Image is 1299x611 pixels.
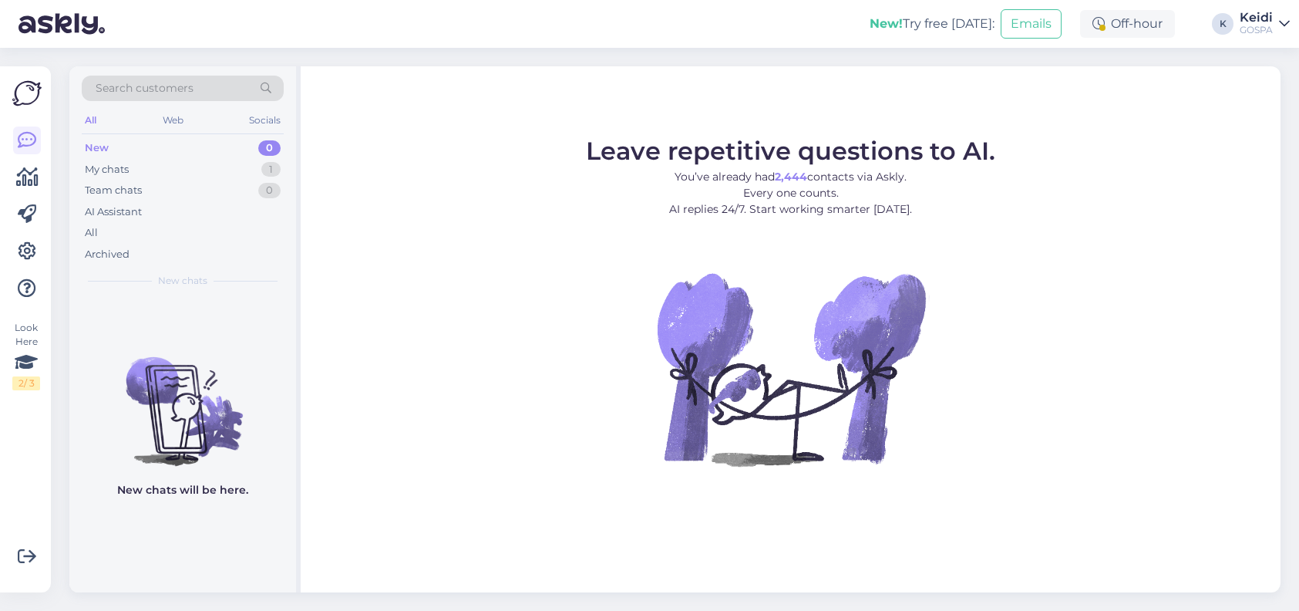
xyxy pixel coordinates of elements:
[586,136,995,166] span: Leave repetitive questions to AI.
[12,376,40,390] div: 2 / 3
[870,16,903,31] b: New!
[258,140,281,156] div: 0
[1240,12,1290,36] a: KeidiGOSPA
[158,274,207,288] span: New chats
[246,110,284,130] div: Socials
[258,183,281,198] div: 0
[1001,9,1062,39] button: Emails
[12,321,40,390] div: Look Here
[652,230,930,508] img: No Chat active
[586,169,995,218] p: You’ve already had contacts via Askly. Every one counts. AI replies 24/7. Start working smarter [...
[85,140,109,156] div: New
[117,482,248,498] p: New chats will be here.
[85,204,142,220] div: AI Assistant
[160,110,187,130] div: Web
[85,183,142,198] div: Team chats
[85,162,129,177] div: My chats
[82,110,99,130] div: All
[870,15,994,33] div: Try free [DATE]:
[96,80,194,96] span: Search customers
[85,225,98,241] div: All
[1212,13,1233,35] div: K
[261,162,281,177] div: 1
[1240,24,1273,36] div: GOSPA
[12,79,42,108] img: Askly Logo
[1240,12,1273,24] div: Keidi
[1080,10,1175,38] div: Off-hour
[69,329,296,468] img: No chats
[85,247,130,262] div: Archived
[775,170,807,184] b: 2,444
